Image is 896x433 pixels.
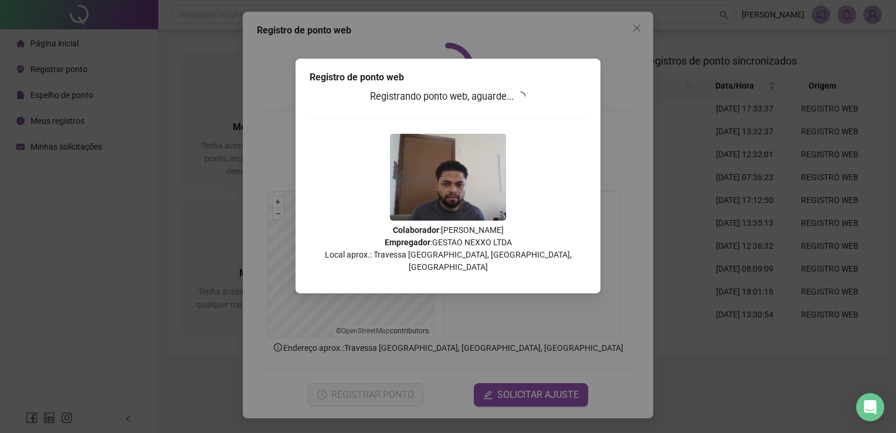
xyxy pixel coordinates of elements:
[310,70,586,84] div: Registro de ponto web
[856,393,884,421] div: Open Intercom Messenger
[393,225,439,235] strong: Colaborador
[310,224,586,273] p: : [PERSON_NAME] : GESTAO NEXXO LTDA Local aprox.: Travessa [GEOGRAPHIC_DATA], [GEOGRAPHIC_DATA], ...
[516,92,525,101] span: loading
[390,134,506,221] img: 9k=
[385,238,430,247] strong: Empregador
[310,89,586,104] h3: Registrando ponto web, aguarde...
